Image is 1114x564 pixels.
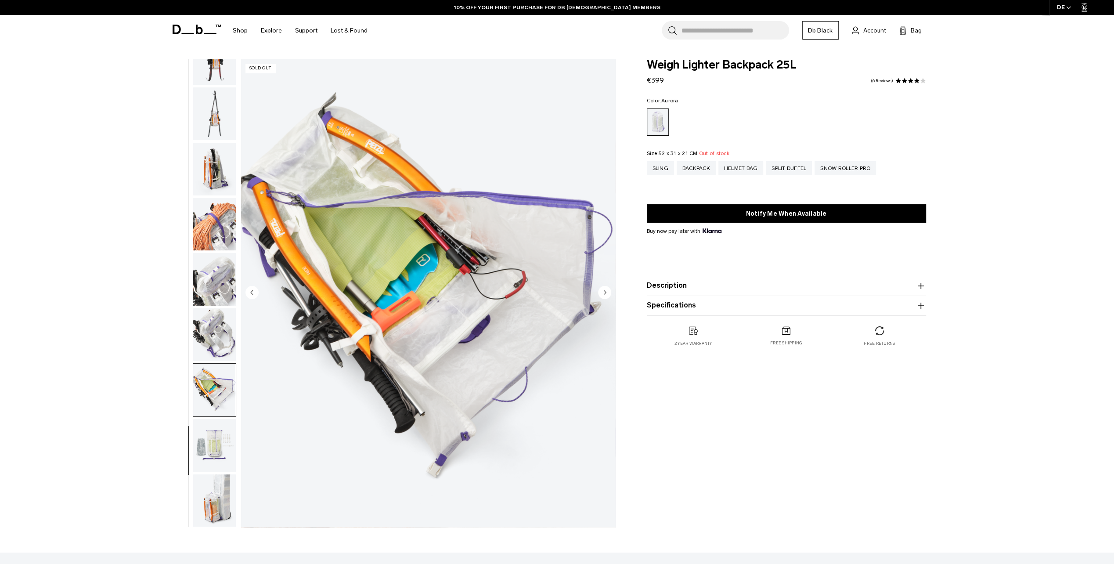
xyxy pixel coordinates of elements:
span: 52 x 31 x 21 CM [659,150,698,156]
li: 15 / 17 [241,59,616,527]
a: Backpack [677,161,716,175]
a: Shop [233,15,248,46]
button: Previous slide [245,286,259,300]
img: Weigh_Lighter_Backpack_25L_11.png [193,198,236,251]
p: 2 year warranty [674,340,712,347]
p: Free returns [864,340,895,347]
a: Explore [261,15,282,46]
a: Helmet Bag [718,161,764,175]
button: Weigh_Lighter_Backpack_25L_10.png [193,142,236,196]
p: Sold Out [245,64,275,73]
button: Weigh_Lighter_Backpack_25L_9.png [193,87,236,141]
img: Weigh_Lighter_Backpack_25L_14.png [193,364,236,416]
button: Notify Me When Available [647,204,926,223]
span: Bag [911,26,922,35]
a: Account [852,25,886,36]
img: Weigh_Lighter_Backpack_25L_14.png [241,59,616,527]
img: Weigh_Lighter_Backpack_25L_9.png [193,87,236,140]
a: 10% OFF YOUR FIRST PURCHASE FOR DB [DEMOGRAPHIC_DATA] MEMBERS [454,4,660,11]
img: Weigh_Lighter_Backpack_25L_12.png [193,253,236,306]
a: Aurora [647,108,669,136]
img: {"height" => 20, "alt" => "Klarna"} [703,228,721,233]
span: Buy now pay later with [647,227,721,235]
span: Weigh Lighter Backpack 25L [647,59,926,71]
a: Snow Roller Pro [815,161,876,175]
a: Db Black [802,21,839,40]
button: Bag [899,25,922,36]
img: Weigh_Lighter_Backpack_25L_13.png [193,308,236,361]
span: Aurora [661,98,678,104]
img: Weigh_Lighter_Backpack_25L_16.png [193,474,236,527]
img: Weigh_Lighter_Backpack_25L_10.png [193,143,236,195]
button: Specifications [647,300,926,311]
a: Sling [647,161,674,175]
a: Split Duffel [766,161,812,175]
a: Lost & Found [331,15,368,46]
p: Free shipping [770,340,802,346]
legend: Size: [647,151,729,156]
legend: Color: [647,98,678,103]
img: Weigh_Lighter_Backpack_25L_15.png [193,419,236,472]
button: Description [647,281,926,291]
span: Out of stock [699,150,729,156]
span: Account [863,26,886,35]
button: Weigh_Lighter_Backpack_25L_14.png [193,363,236,417]
span: €399 [647,76,664,84]
nav: Main Navigation [226,15,374,46]
a: 6 reviews [871,79,893,83]
button: Next slide [598,286,611,300]
a: Support [295,15,317,46]
button: Weigh_Lighter_Backpack_25L_16.png [193,474,236,528]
